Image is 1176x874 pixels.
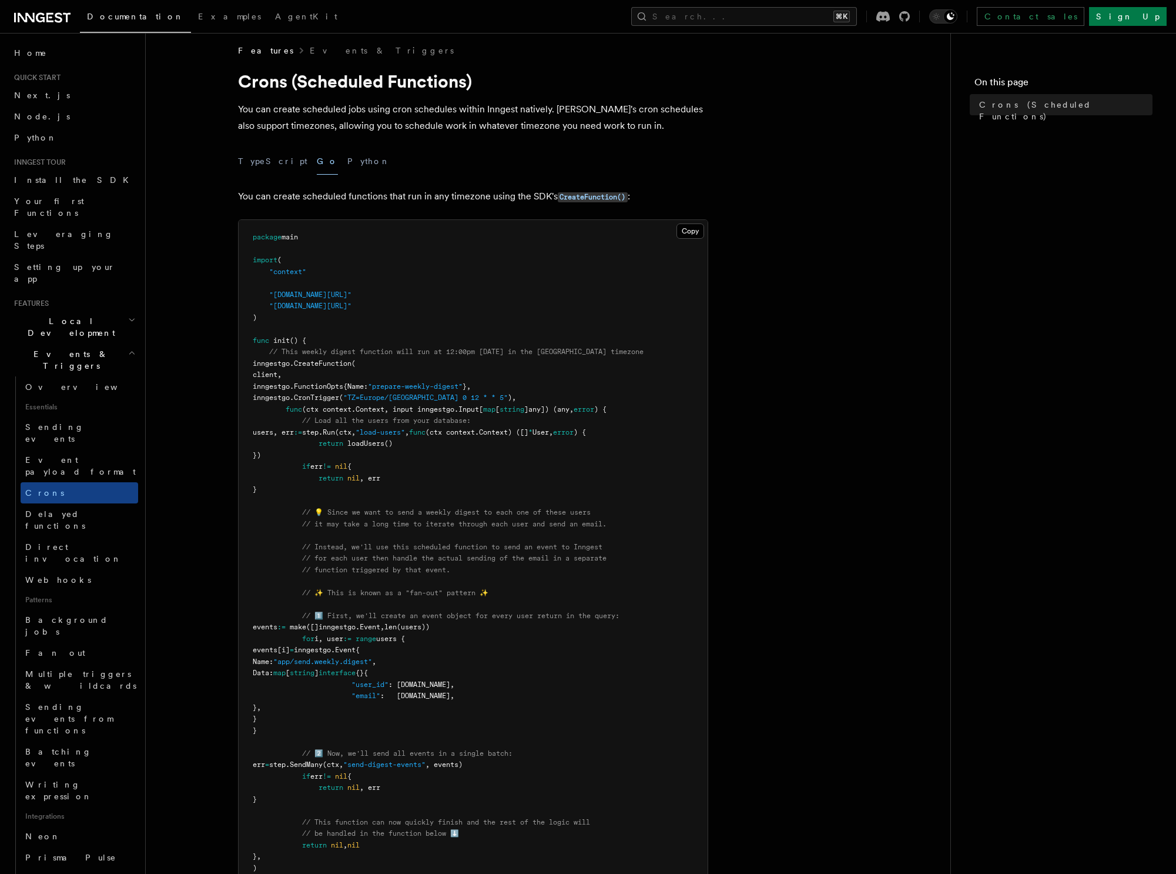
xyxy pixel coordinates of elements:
[253,669,273,677] span: Data:
[21,696,138,741] a: Sending events from functions
[191,4,268,32] a: Examples
[323,760,343,769] span: (ctx,
[343,393,508,402] span: "TZ=Europe/[GEOGRAPHIC_DATA] 0 12 * * 5"
[21,449,138,482] a: Event payload format
[368,382,463,391] span: "prepare-weekly-digest"
[9,127,138,148] a: Python
[21,591,138,609] span: Patterns
[302,416,471,425] span: // Load all the users from your database:
[269,302,351,310] span: "[DOMAIN_NAME][URL]"
[388,680,454,689] span: : [DOMAIN_NAME],
[253,382,368,391] span: inngestgo.FunctionOpts{Name:
[384,623,397,631] span: len
[347,148,390,175] button: Python
[253,726,257,735] span: }
[483,405,495,413] span: map
[508,393,516,402] span: ),
[977,7,1084,26] a: Contact sales
[553,428,574,436] span: error
[356,635,376,643] span: range
[302,462,310,471] span: if
[25,382,146,392] span: Overview
[25,780,92,801] span: Writing expression
[268,4,344,32] a: AgentKit
[21,536,138,569] a: Direct invocation
[253,852,261,860] span: },
[25,648,85,658] span: Fan out
[631,7,857,26] button: Search...⌘K
[302,818,590,826] span: // This function can now quickly finish and the rest of the logic will
[25,422,84,443] span: Sending events
[14,112,70,121] span: Node.js
[9,191,138,223] a: Your first Functions
[302,405,483,413] span: (ctx context.Context, input inngestgo.Input[
[343,760,425,769] span: "send-digest-events"
[14,175,136,185] span: Install the SDK
[833,11,850,22] kbd: ⌘K
[14,229,113,251] span: Leveraging Steps
[253,864,257,872] span: )
[9,299,49,308] span: Features
[21,741,138,774] a: Batching events
[290,646,294,654] span: =
[319,783,343,792] span: return
[302,554,607,562] span: // for each user then handle the actual sending of the email in a separate
[310,462,323,471] span: err
[25,832,61,841] span: Neon
[9,311,138,343] button: Local Development
[319,474,343,482] span: return
[290,336,306,345] span: () {
[314,669,319,677] span: ]
[405,428,409,436] span: ,
[360,474,380,482] span: , err
[286,405,302,413] span: func
[14,133,57,142] span: Python
[253,623,277,631] span: events
[9,85,138,106] a: Next.js
[25,509,85,531] span: Delayed functions
[25,702,113,735] span: Sending events from functions
[273,669,286,677] span: map
[253,371,282,379] span: client,
[294,428,302,436] span: :=
[558,191,628,202] a: CreateFunction()
[323,462,331,471] span: !=
[286,669,290,677] span: [
[290,623,306,631] span: make
[302,566,450,574] span: // function triggered by that event.
[9,256,138,289] a: Setting up your app
[302,508,591,516] span: // 💡 Since we want to send a weekly digest to each one of these users
[319,439,343,448] span: return
[25,488,64,498] span: Crons
[253,233,282,241] span: package
[310,45,454,56] a: Events & Triggers
[290,760,323,769] span: SendMany
[302,520,607,528] span: // it may take a long time to iterate through each user and send an email.
[532,428,553,436] span: User,
[269,760,290,769] span: step.
[302,612,619,620] span: // 1️⃣ First, we'll create an event object for every user return in the query:
[25,669,136,690] span: Multiple triggers & wildcards
[238,71,708,92] h1: Crons (Scheduled Functions)
[238,188,708,205] p: You can create scheduled functions that run in any timezone using the SDK's :
[463,382,471,391] span: },
[495,405,500,413] span: [
[500,405,524,413] span: string
[343,841,347,849] span: ,
[323,428,335,436] span: Run
[21,482,138,503] a: Crons
[524,405,574,413] span: ]any]) (any,
[253,393,294,402] span: inngestgo.
[310,772,323,780] span: err
[277,623,286,631] span: :=
[21,569,138,591] a: Webhooks
[574,405,594,413] span: error
[302,749,512,758] span: // 2️⃣ Now, we'll send all events in a single batch:
[360,783,380,792] span: , err
[574,428,586,436] span: ) {
[331,841,343,849] span: nil
[294,646,360,654] span: inngestgo.Event{
[238,101,708,134] p: You can create scheduled jobs using cron schedules within Inngest natively. [PERSON_NAME]'s cron ...
[397,623,430,631] span: (users))
[253,313,257,322] span: )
